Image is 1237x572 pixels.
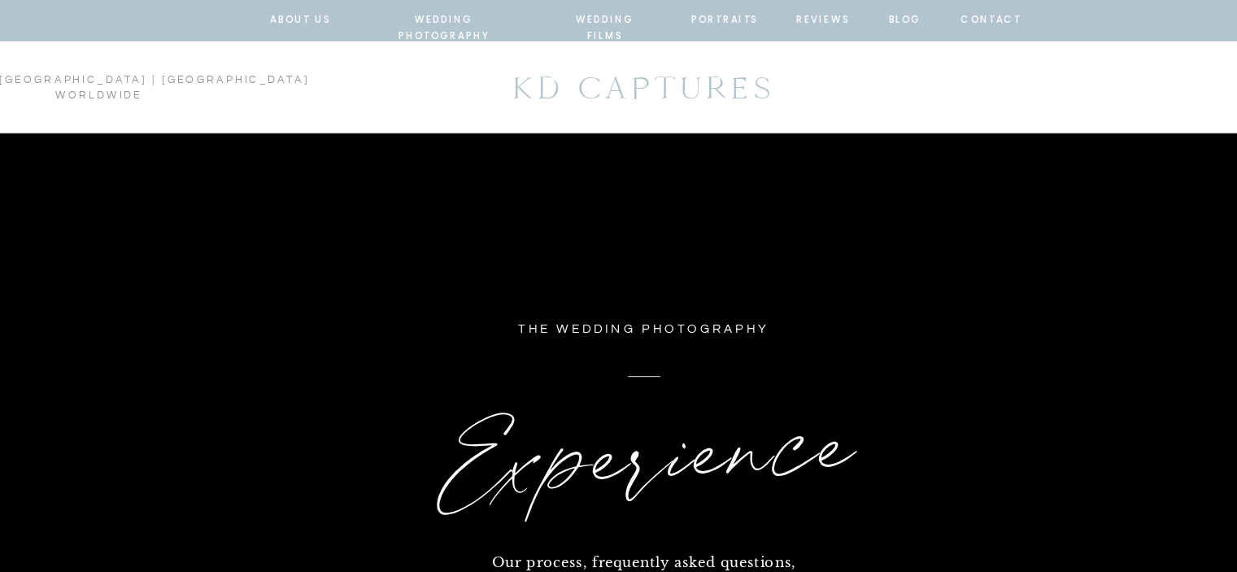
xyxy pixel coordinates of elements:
[810,9,839,24] a: blog
[869,9,914,24] a: contact
[311,295,927,433] h1: Experience
[550,9,627,24] a: wedding films
[324,9,372,24] a: about us
[656,9,709,24] a: portraits
[989,58,1174,80] a: Inquire
[402,9,521,24] a: wedding photography
[507,46,731,91] a: KD CAPTURES
[486,251,751,269] p: the wedding photography
[738,9,782,24] a: reviews
[494,434,745,487] p: Our process, frequently asked questions, average investment, and what exactly makes a KD Captures...
[23,57,356,81] p: san antonio | [GEOGRAPHIC_DATA] | [GEOGRAPHIC_DATA] worldwide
